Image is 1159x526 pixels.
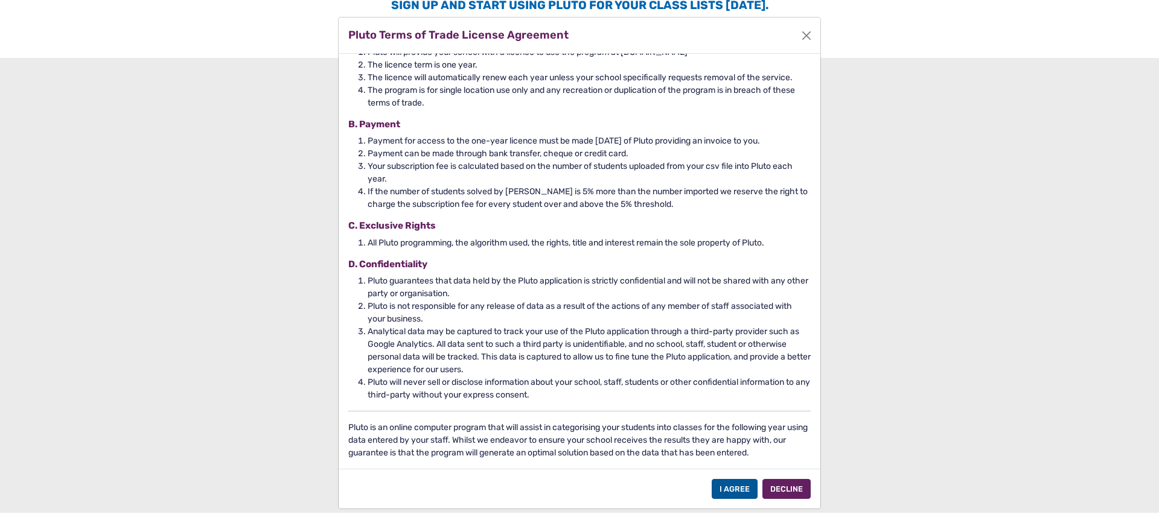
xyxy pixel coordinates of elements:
h2: Pluto Terms of Trade License Agreement [348,27,569,43]
li: Your subscription fee is calculated based on the number of students uploaded from your csv file i... [368,160,811,185]
button: Close [797,27,816,45]
li: Pluto is not responsible for any release of data as a result of the actions of any member of staf... [368,300,811,325]
h4: C. Exclusive Rights [348,220,811,231]
li: The licence term is one year. [368,59,811,71]
li: Payment for access to the one-year licence must be made [DATE] of Pluto providing an invoice to you. [368,135,811,147]
h4: B. Payment [348,119,811,130]
li: All Pluto programming, the algorithm used, the rights, title and interest remain the sole propert... [368,236,811,249]
li: Pluto will never sell or disclose information about your school, staff, students or other confide... [368,376,811,401]
li: Pluto guarantees that data held by the Pluto application is strictly confidential and will not be... [368,274,811,300]
li: If the number of students solved by [PERSON_NAME] is 5% more than the number imported we reserve ... [368,185,811,211]
h4: D. Confidentiality [348,259,811,270]
li: Payment can be made through bank transfer, cheque or credit card. [368,147,811,160]
li: The program is for single location use only and any recreation or duplication of the program is i... [368,84,811,109]
li: Analytical data may be captured to track your use of the Pluto application through a third-party ... [368,325,811,376]
li: The licence will automatically renew each year unless your school specifically requests removal o... [368,71,811,84]
div: I Agree [712,479,758,499]
div: Decline [762,479,811,499]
